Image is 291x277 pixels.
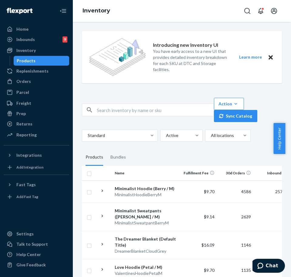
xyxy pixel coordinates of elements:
[267,53,275,61] button: Close
[4,46,69,55] a: Inventory
[89,38,146,76] img: new-reports-banner-icon.82668bd98b6a51aee86340f2a7b77ae3.png
[4,162,69,172] a: Add Integration
[16,89,29,95] div: Parcel
[16,121,32,127] div: Returns
[86,149,103,166] div: Products
[16,152,42,158] div: Integrations
[204,189,215,194] span: $9.70
[153,48,228,73] p: You have early access to a new UI that provides detailed inventory breakdown for each SKU at DTC ...
[115,220,178,226] div: MinimalistSweatpantBerryM
[16,182,36,188] div: Fast Tags
[115,186,178,192] div: Minimalist Hoodie (Berry / M)
[4,109,69,118] a: Prep
[16,26,29,32] div: Home
[4,192,69,202] a: Add Fast Tag
[4,250,69,259] a: Help Center
[4,130,69,140] a: Reporting
[165,132,166,138] input: Active
[253,180,290,203] td: 257
[153,42,218,49] p: Introducing new Inventory UI
[16,47,36,53] div: Inventory
[83,7,110,14] a: Inventory
[4,229,69,239] a: Settings
[268,5,280,17] button: Open account menu
[115,236,178,248] div: The Dreamer Blanket (Default Title)
[217,231,253,259] td: 1146
[14,56,69,66] a: Products
[7,8,32,14] img: Flexport logo
[16,262,46,268] div: Give Feedback
[110,149,126,166] div: Bundles
[16,165,43,170] div: Add Integration
[16,231,34,237] div: Settings
[4,87,69,97] a: Parcel
[4,180,69,190] button: Fast Tags
[252,259,285,274] iframe: Opens a widget where you can chat to one of our agents
[87,132,88,138] input: Standard
[253,166,290,180] th: Inbound
[115,208,178,220] div: Minimalist Sweatpants ([PERSON_NAME] / M)
[16,100,31,106] div: Freight
[16,68,49,74] div: Replenishments
[57,5,69,17] button: Close Navigation
[78,2,115,20] ol: breadcrumbs
[217,180,253,203] td: 4586
[214,98,244,110] button: Action
[201,242,215,248] span: $16.09
[4,24,69,34] a: Home
[217,166,253,180] th: 30d Orders
[16,194,38,199] div: Add Fast Tag
[4,66,69,76] a: Replenishments
[4,119,69,129] a: Returns
[16,36,35,43] div: Inbounds
[115,192,178,198] div: MinimalistHoodieBerryM
[214,110,257,122] button: Sync Catalog
[218,101,239,107] div: Action
[241,5,253,17] button: Open Search Box
[4,260,69,270] button: Give Feedback
[16,78,31,84] div: Orders
[204,268,215,273] span: $9.70
[4,77,69,86] a: Orders
[63,36,67,43] div: 9
[273,123,285,154] button: Help Center
[97,104,214,116] input: Search inventory by name or sku
[4,35,69,44] a: Inbounds9
[204,214,215,219] span: $9.14
[255,5,267,17] button: Open notifications
[16,241,48,247] div: Talk to Support
[16,132,37,138] div: Reporting
[210,132,211,138] input: All locations
[4,98,69,108] a: Freight
[16,111,26,117] div: Prep
[16,251,41,258] div: Help Center
[115,270,178,276] div: ValentinesHoodiePetalM
[4,239,69,249] button: Talk to Support
[217,203,253,231] td: 2639
[181,166,217,180] th: Fulfillment Fee
[17,58,36,64] div: Products
[115,264,178,270] div: Love Hoodie (Petal / M)
[115,248,178,254] div: DreamerBlanketCloudGrey
[112,166,181,180] th: Name
[235,53,266,61] button: Learn more
[4,150,69,160] button: Integrations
